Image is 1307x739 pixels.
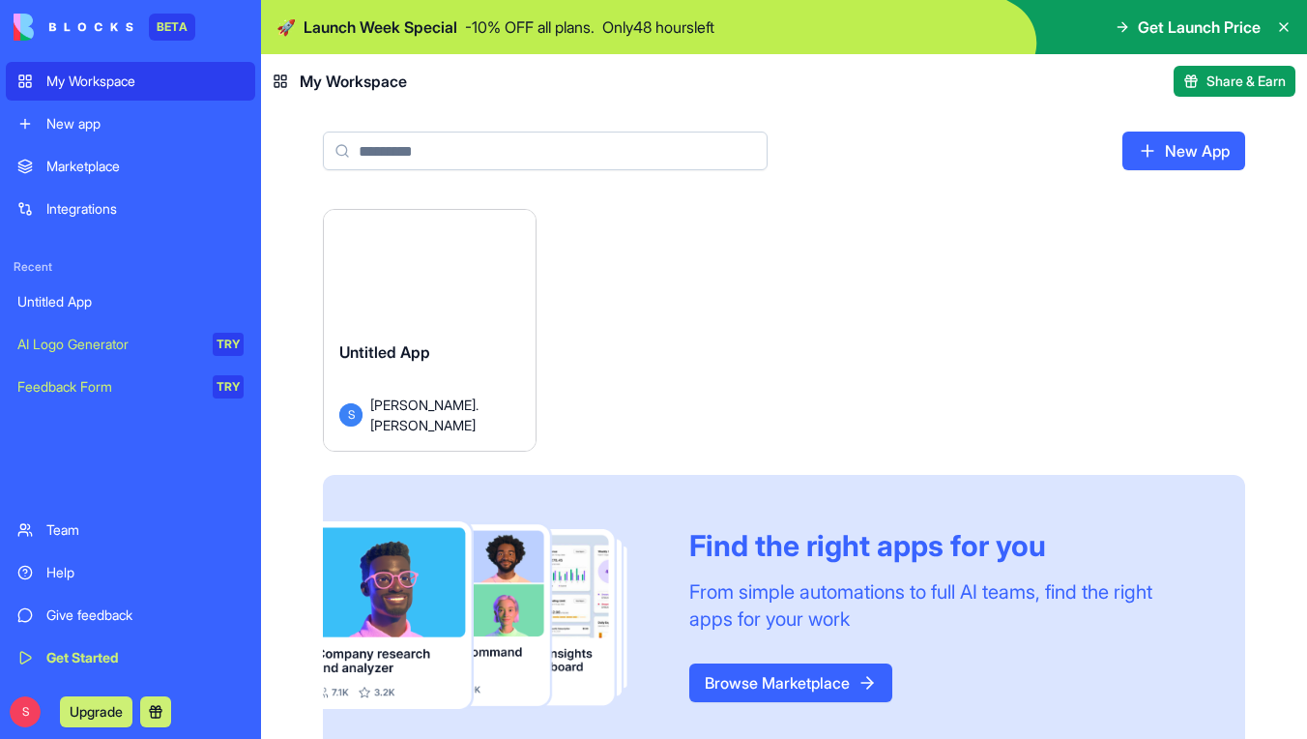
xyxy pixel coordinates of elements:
[6,638,255,677] a: Get Started
[6,553,255,592] a: Help
[46,72,244,91] div: My Workspace
[6,104,255,143] a: New app
[339,403,363,427] span: S
[300,70,407,93] span: My Workspace
[14,14,133,41] img: logo
[689,528,1199,563] div: Find the right apps for you
[60,701,132,721] a: Upgrade
[46,520,244,540] div: Team
[304,15,457,39] span: Launch Week Special
[60,696,132,727] button: Upgrade
[14,14,195,41] a: BETA
[276,15,296,39] span: 🚀
[17,335,199,354] div: AI Logo Generator
[6,368,255,406] a: Feedback FormTRY
[6,190,255,228] a: Integrations
[1206,72,1286,91] span: Share & Earn
[10,696,41,727] span: S
[689,578,1199,633] div: From simple automations to full AI teams, find the right apps for your work
[6,62,255,101] a: My Workspace
[6,259,255,275] span: Recent
[46,606,244,625] div: Give feedback
[1174,66,1295,97] button: Share & Earn
[46,157,244,176] div: Marketplace
[339,342,430,362] span: Untitled App
[17,292,244,311] div: Untitled App
[602,15,714,39] p: Only 48 hours left
[46,563,244,582] div: Help
[6,511,255,549] a: Team
[323,209,537,452] a: Untitled AppS[PERSON_NAME].[PERSON_NAME]
[6,282,255,321] a: Untitled App
[6,147,255,186] a: Marketplace
[323,521,658,710] img: Frame_181_egmpey.png
[46,648,244,667] div: Get Started
[17,377,199,397] div: Feedback Form
[6,325,255,364] a: AI Logo GeneratorTRY
[6,596,255,635] a: Give feedback
[213,375,244,399] div: TRY
[689,664,892,702] a: Browse Marketplace
[46,114,244,133] div: New app
[1122,132,1245,170] a: New App
[213,333,244,356] div: TRY
[370,395,505,435] span: [PERSON_NAME].[PERSON_NAME]
[465,15,595,39] p: - 10 % OFF all plans.
[1138,15,1261,39] span: Get Launch Price
[46,199,244,219] div: Integrations
[149,14,195,41] div: BETA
